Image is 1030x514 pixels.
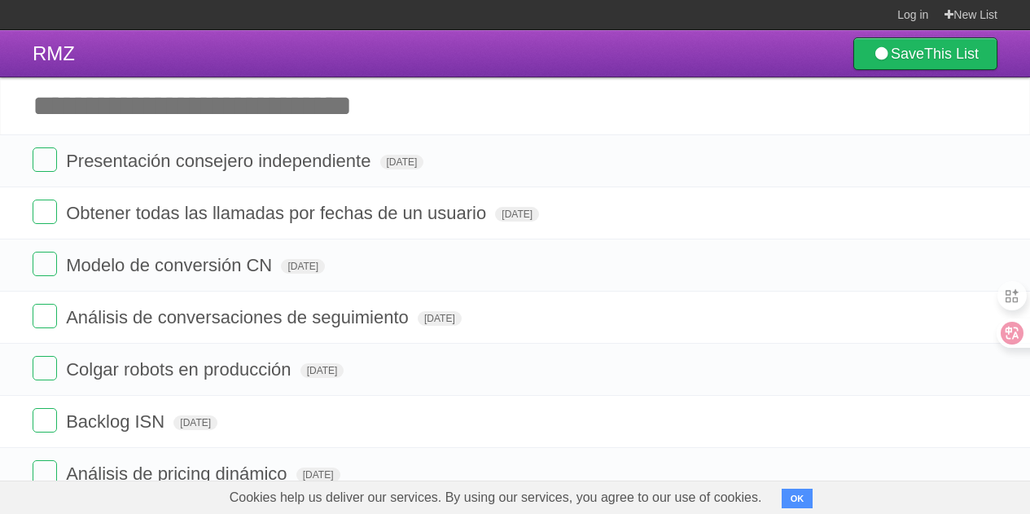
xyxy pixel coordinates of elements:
[66,307,413,327] span: Análisis de conversaciones de seguimiento
[66,463,291,484] span: Análisis de pricing dinámico
[33,408,57,433] label: Done
[495,207,539,222] span: [DATE]
[33,252,57,276] label: Done
[33,356,57,380] label: Done
[33,200,57,224] label: Done
[418,311,462,326] span: [DATE]
[853,37,997,70] a: SaveThis List
[66,411,169,432] span: Backlog ISN
[782,489,813,508] button: OK
[924,46,979,62] b: This List
[281,259,325,274] span: [DATE]
[173,415,217,430] span: [DATE]
[300,363,344,378] span: [DATE]
[213,481,778,514] span: Cookies help us deliver our services. By using our services, you agree to our use of cookies.
[33,147,57,172] label: Done
[380,155,424,169] span: [DATE]
[66,203,490,223] span: Obtener todas las llamadas por fechas de un usuario
[66,151,375,171] span: Presentación consejero independiente
[66,359,295,380] span: Colgar robots en producción
[33,42,75,64] span: RMZ
[33,304,57,328] label: Done
[296,468,340,482] span: [DATE]
[66,255,276,275] span: Modelo de conversión CN
[33,460,57,485] label: Done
